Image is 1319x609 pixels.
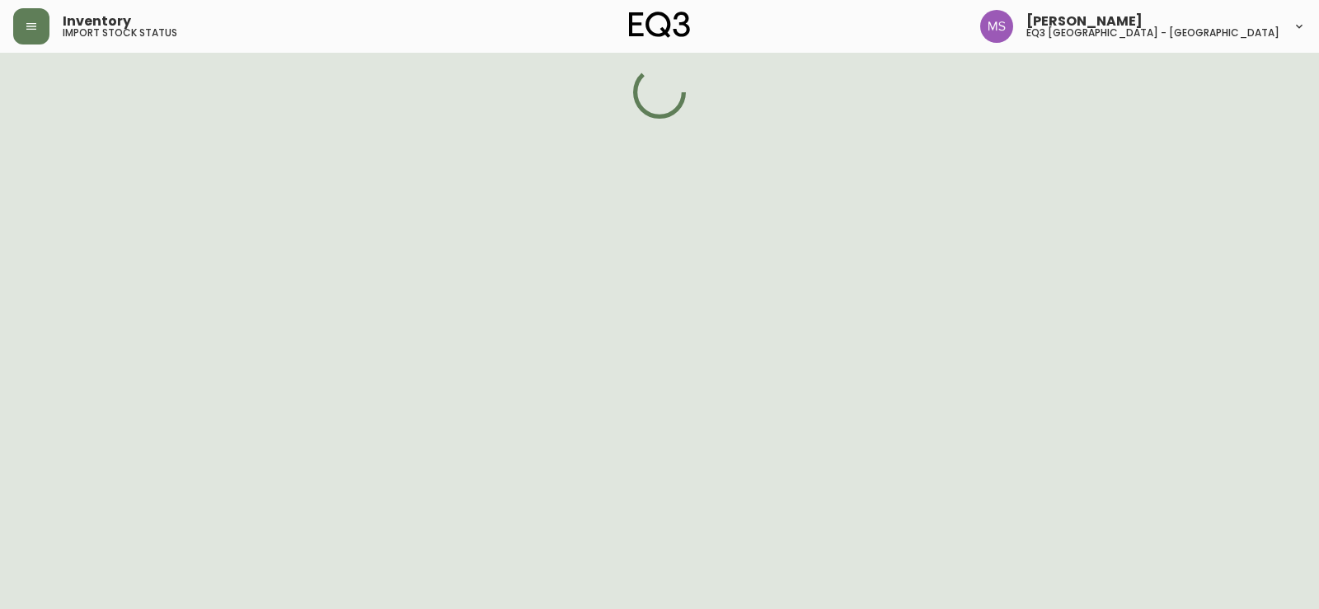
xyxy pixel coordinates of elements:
[1026,15,1143,28] span: [PERSON_NAME]
[1026,28,1279,38] h5: eq3 [GEOGRAPHIC_DATA] - [GEOGRAPHIC_DATA]
[980,10,1013,43] img: 1b6e43211f6f3cc0b0729c9049b8e7af
[63,28,177,38] h5: import stock status
[63,15,131,28] span: Inventory
[629,12,690,38] img: logo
